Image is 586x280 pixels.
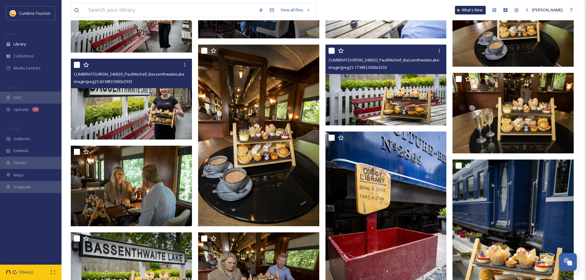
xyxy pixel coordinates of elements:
span: Uploads [14,107,29,112]
img: CUMBRIATOURISM_240620_PaulMitchell_BassenthwaiteLakeStationBassenthwaite_ (14 of 44).jpg [452,73,574,154]
span: image/jpeg | 5.17 MB | 5000 x 3333 [329,65,387,70]
span: Galleries [14,136,30,142]
span: UGC [14,95,22,101]
input: Search your library [85,3,255,17]
span: CUMBRIATOURISM_240620_PaulMitchell_BassenthwaiteLakeStationBassenthwaite_ (6 of 44).jpg [329,57,503,63]
span: Embeds [14,148,29,154]
span: Collections [14,53,34,59]
button: Open Chat [559,253,577,271]
img: CUMBRIATOURISM_240620_PaulMitchell_BassenthwaiteLakeStationBassenthwaite_ (20 of 44).jpg [198,45,319,226]
span: COLLECT [6,85,19,90]
span: Maps [14,172,24,178]
span: MEDIA [6,32,17,36]
img: CUMBRIATOURISM_240620_PaulMitchell_BassenthwaiteLakeStationBassenthwaite_ (4 of 44).jpg [71,59,192,140]
span: SnapLink [14,184,30,190]
a: [PERSON_NAME] [522,4,566,16]
span: WIDGETS [6,126,20,131]
div: 10 [32,107,39,112]
a: View all files [277,4,313,16]
span: Stories [14,160,27,166]
span: [PERSON_NAME] [532,7,563,13]
a: What's New [455,6,486,14]
span: Media Centres [14,65,41,71]
span: image/jpeg | 5.63 MB | 5000 x 3333 [74,79,132,84]
img: images.jpg [10,10,16,16]
span: CUMBRIATOURISM_240620_PaulMitchell_BassenthwaiteLakeStationBassenthwaite_ (4 of 44).jpg [74,71,249,77]
span: 1 files(s) [18,269,33,275]
img: CUMBRIATOURISM_240620_PaulMitchell_BassenthwaiteLakeStationBassenthwaite_ (35 of 44).jpg [71,146,192,227]
img: CUMBRIATOURISM_240620_PaulMitchell_BassenthwaiteLakeStationBassenthwaite_ (6 of 44).jpg [325,45,447,125]
span: Library [14,41,26,47]
span: Cumbria Tourism [19,10,50,16]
